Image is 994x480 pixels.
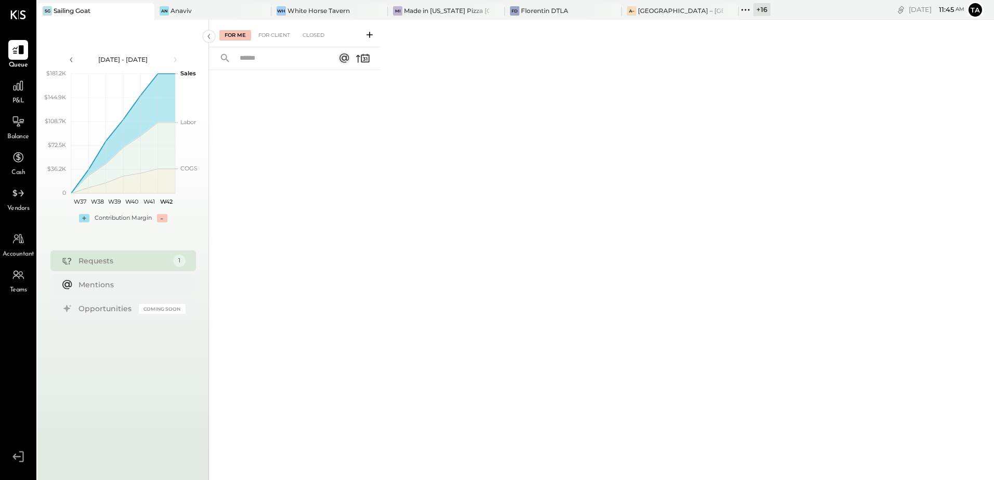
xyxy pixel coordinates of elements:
[46,70,66,77] text: $181.2K
[95,214,152,222] div: Contribution Margin
[638,6,723,15] div: [GEOGRAPHIC_DATA] – [GEOGRAPHIC_DATA]
[180,70,196,77] text: Sales
[79,303,134,314] div: Opportunities
[79,214,89,222] div: +
[7,204,30,214] span: Vendors
[90,198,103,205] text: W38
[287,6,350,15] div: White Horse Tavern
[1,40,36,70] a: Queue
[48,141,66,149] text: $72.5K
[1,265,36,295] a: Teams
[171,6,192,15] div: Anaviv
[173,255,186,267] div: 1
[54,6,90,15] div: Sailing Goat
[73,198,86,205] text: W37
[47,165,66,172] text: $36.2K
[1,229,36,259] a: Accountant
[125,198,138,205] text: W40
[753,3,770,16] div: + 16
[7,132,29,142] span: Balance
[62,189,66,196] text: 0
[79,279,180,290] div: Mentions
[160,6,169,16] div: An
[909,5,964,15] div: [DATE]
[43,6,52,16] div: SG
[277,6,286,16] div: WH
[3,250,34,259] span: Accountant
[627,6,636,16] div: A–
[521,6,568,15] div: Florentin DTLA
[10,286,27,295] span: Teams
[12,97,24,106] span: P&L
[180,118,196,126] text: Labor
[79,256,168,266] div: Requests
[157,214,167,222] div: -
[160,198,173,205] text: W42
[1,148,36,178] a: Cash
[11,168,25,178] span: Cash
[44,94,66,101] text: $144.9K
[139,304,186,314] div: Coming Soon
[253,30,295,41] div: For Client
[1,112,36,142] a: Balance
[9,61,28,70] span: Queue
[1,76,36,106] a: P&L
[404,6,489,15] div: Made in [US_STATE] Pizza [GEOGRAPHIC_DATA]
[143,198,155,205] text: W41
[180,165,198,172] text: COGS
[510,6,519,16] div: FD
[79,55,167,64] div: [DATE] - [DATE]
[45,117,66,125] text: $108.7K
[219,30,251,41] div: For Me
[393,6,402,16] div: Mi
[108,198,121,205] text: W39
[297,30,330,41] div: Closed
[967,2,984,18] button: Ta
[1,183,36,214] a: Vendors
[896,4,906,15] div: copy link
